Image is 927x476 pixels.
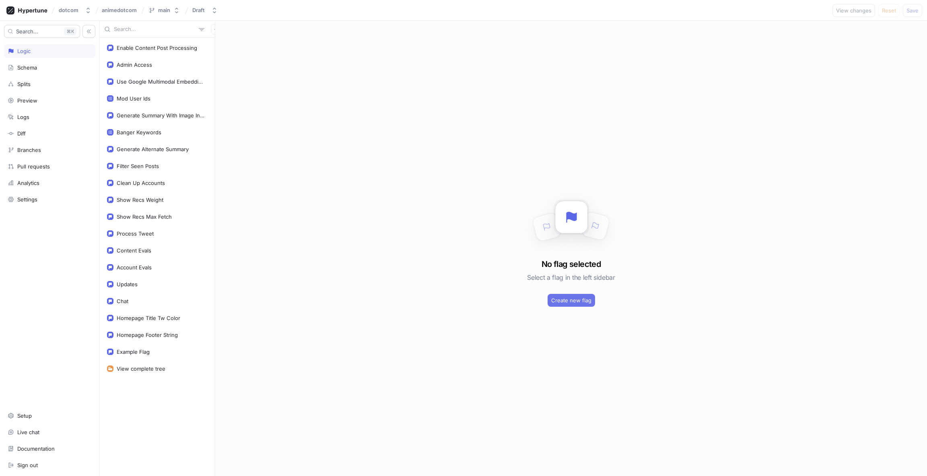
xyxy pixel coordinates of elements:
[117,112,204,119] div: Generate Summary With Image Input
[192,7,205,14] div: Draft
[117,213,172,220] div: Show Recs Max Fetch
[158,7,170,14] div: main
[17,147,41,153] div: Branches
[527,270,615,285] h5: Select a flag in the left sidebar
[17,196,37,203] div: Settings
[17,114,29,120] div: Logs
[16,29,38,34] span: Search...
[117,365,165,372] div: View complete tree
[4,25,80,38] button: Search...K
[117,264,152,271] div: Account Evals
[542,258,601,270] h3: No flag selected
[189,4,221,17] button: Draft
[882,8,896,13] span: Reset
[117,163,159,169] div: Filter Seen Posts
[17,64,37,71] div: Schema
[903,4,922,17] button: Save
[56,4,95,17] button: dotcom
[17,163,50,170] div: Pull requests
[832,4,875,17] button: View changes
[17,180,39,186] div: Analytics
[117,129,161,135] div: Banger Keywords
[4,442,95,455] a: Documentation
[117,349,150,355] div: Example Flag
[117,332,178,338] div: Homepage Footer String
[117,247,151,254] div: Content Evals
[17,429,39,435] div: Live chat
[117,281,138,287] div: Updates
[117,45,197,51] div: Enable Content Post Processing
[17,462,38,468] div: Sign out
[17,412,32,419] div: Setup
[17,445,55,452] div: Documentation
[117,78,204,85] div: Use Google Multimodal Embeddings
[17,130,26,137] div: Diff
[59,7,78,14] div: dotcom
[117,230,154,237] div: Process Tweet
[117,298,128,304] div: Chat
[548,294,595,307] button: Create new flag
[906,8,919,13] span: Save
[117,95,150,102] div: Mod User Ids
[17,97,37,104] div: Preview
[117,197,163,203] div: Show Recs Weight
[102,7,137,13] span: animedotcom
[117,315,180,321] div: Homepage Title Tw Color
[145,4,183,17] button: main
[117,146,189,152] div: Generate Alternate Summary
[114,25,196,33] input: Search...
[117,62,152,68] div: Admin Access
[878,4,900,17] button: Reset
[836,8,871,13] span: View changes
[64,27,76,35] div: K
[117,180,165,186] div: Clean Up Accounts
[551,298,591,303] span: Create new flag
[17,81,31,87] div: Splits
[17,48,31,54] div: Logic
